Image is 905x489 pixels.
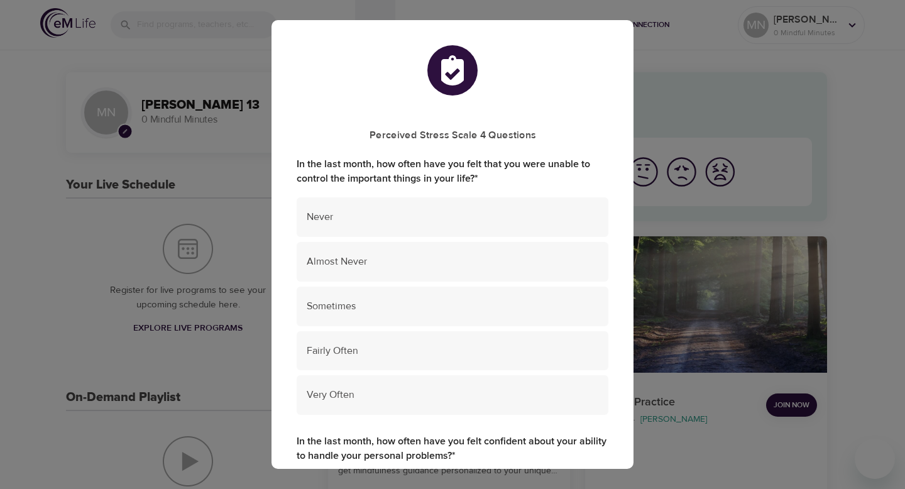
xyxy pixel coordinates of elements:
span: Almost Never [307,255,598,269]
label: In the last month, how often have you felt confident about your ability to handle your personal p... [297,434,608,463]
span: Very Often [307,388,598,402]
h5: Perceived Stress Scale 4 Questions [297,129,608,142]
span: Never [307,210,598,224]
label: In the last month, how often have you felt that you were unable to control the important things i... [297,157,608,186]
span: Fairly Often [307,344,598,358]
span: Sometimes [307,299,598,314]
